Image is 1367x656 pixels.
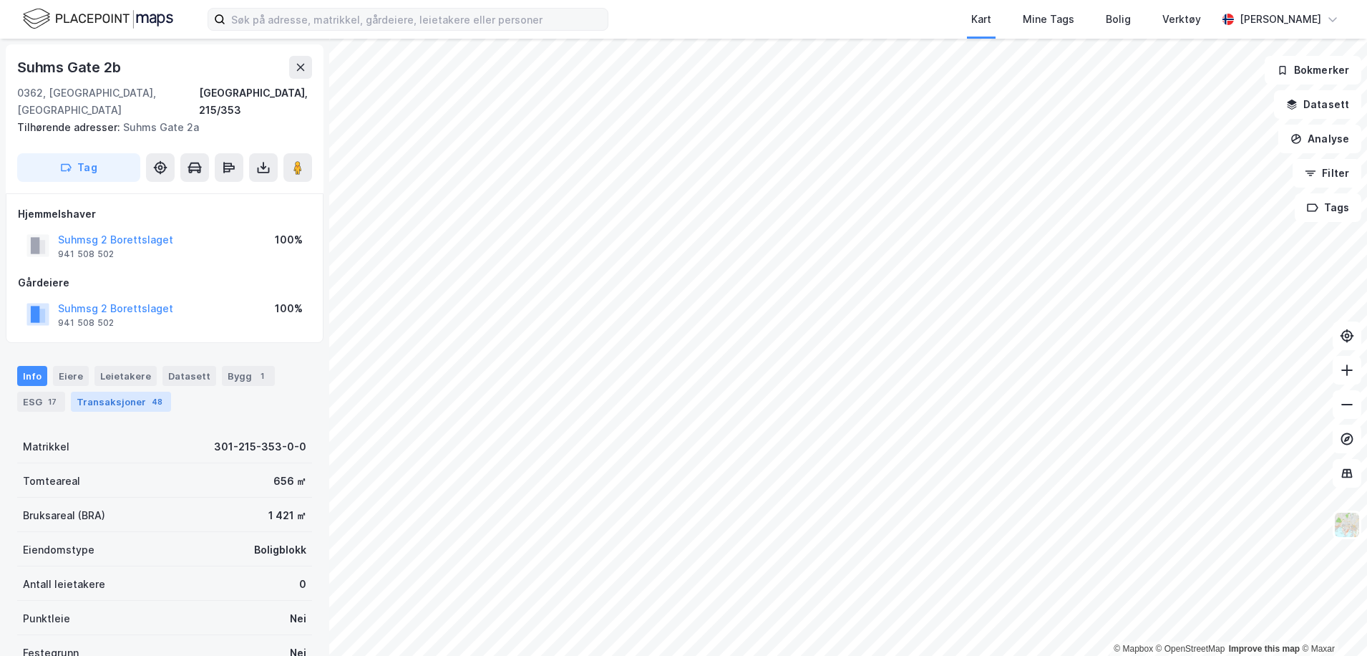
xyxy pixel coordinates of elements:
div: [PERSON_NAME] [1240,11,1321,28]
div: 941 508 502 [58,317,114,329]
div: 0 [299,576,306,593]
div: Kontrollprogram for chat [1295,587,1367,656]
div: Verktøy [1162,11,1201,28]
a: Improve this map [1229,644,1300,654]
div: Hjemmelshaver [18,206,311,223]
button: Analyse [1278,125,1361,153]
div: 100% [275,300,303,317]
div: Transaksjoner [71,392,171,412]
div: Datasett [162,366,216,386]
div: Matrikkel [23,438,69,455]
img: logo.f888ab2527a4732fd821a326f86c7f29.svg [23,6,173,32]
div: Suhms Gate 2b [17,56,123,79]
div: ESG [17,392,65,412]
div: Gårdeiere [18,274,311,291]
div: Bruksareal (BRA) [23,507,105,524]
button: Tags [1295,193,1361,222]
img: Z [1333,511,1361,539]
div: Suhms Gate 2a [17,119,301,136]
div: Punktleie [23,610,70,627]
button: Datasett [1274,90,1361,119]
div: Nei [290,610,306,627]
div: Kart [971,11,991,28]
button: Bokmerker [1265,56,1361,85]
iframe: Chat Widget [1295,587,1367,656]
div: Eiendomstype [23,541,94,559]
div: 1 [255,369,269,383]
div: 100% [275,231,303,249]
input: Søk på adresse, matrikkel, gårdeiere, leietakere eller personer [225,9,608,30]
div: 0362, [GEOGRAPHIC_DATA], [GEOGRAPHIC_DATA] [17,85,199,119]
div: [GEOGRAPHIC_DATA], 215/353 [199,85,312,119]
span: Tilhørende adresser: [17,121,123,133]
div: Info [17,366,47,386]
div: Eiere [53,366,89,386]
div: Bolig [1106,11,1131,28]
div: Bygg [222,366,275,386]
div: 17 [45,395,59,409]
div: 941 508 502 [58,249,114,260]
div: 301-215-353-0-0 [214,438,306,455]
button: Tag [17,153,140,182]
div: 1 421 ㎡ [268,507,306,524]
a: OpenStreetMap [1156,644,1225,654]
div: 48 [149,395,165,409]
div: 656 ㎡ [273,473,306,490]
div: Antall leietakere [23,576,105,593]
div: Boligblokk [254,541,306,559]
a: Mapbox [1114,644,1153,654]
div: Mine Tags [1023,11,1074,28]
div: Leietakere [94,366,157,386]
button: Filter [1293,159,1361,188]
div: Tomteareal [23,473,80,490]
